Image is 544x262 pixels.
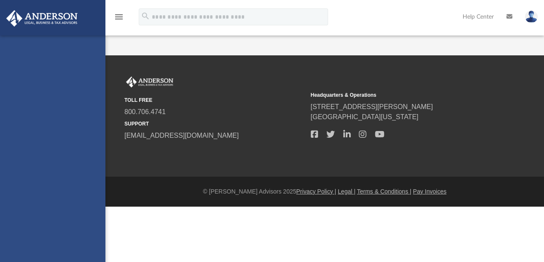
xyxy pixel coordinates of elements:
img: Anderson Advisors Platinum Portal [4,10,80,27]
img: Anderson Advisors Platinum Portal [124,76,175,87]
i: search [141,11,150,21]
i: menu [114,12,124,22]
small: TOLL FREE [124,96,305,104]
a: Pay Invoices [413,188,446,195]
div: © [PERSON_NAME] Advisors 2025 [105,187,544,196]
a: Terms & Conditions | [357,188,412,195]
a: Legal | [338,188,355,195]
a: [STREET_ADDRESS][PERSON_NAME] [311,103,433,110]
a: menu [114,16,124,22]
img: User Pic [525,11,538,23]
a: [EMAIL_ADDRESS][DOMAIN_NAME] [124,132,239,139]
small: SUPPORT [124,120,305,128]
a: [GEOGRAPHIC_DATA][US_STATE] [311,113,419,120]
a: Privacy Policy | [296,188,337,195]
a: 800.706.4741 [124,108,166,115]
small: Headquarters & Operations [311,91,491,99]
